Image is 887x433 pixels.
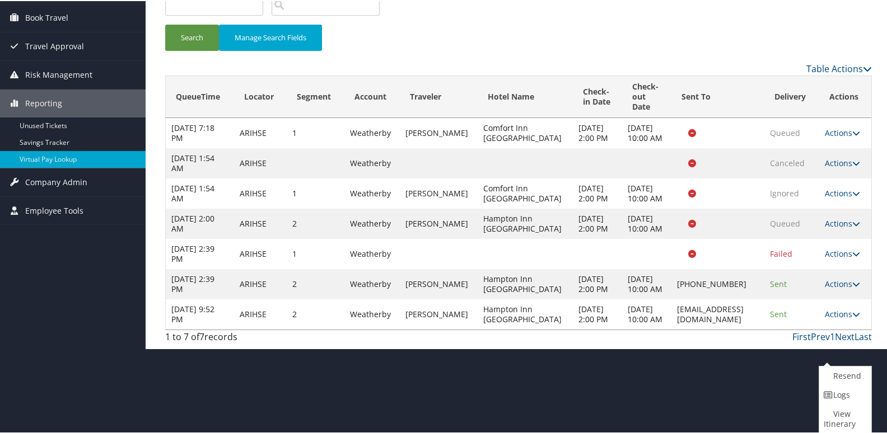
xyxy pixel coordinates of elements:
td: ARIHSE [234,177,287,208]
a: Last [855,330,872,342]
td: [DATE] 10:00 AM [622,117,671,147]
a: Table Actions [806,62,872,74]
td: Weatherby [344,298,400,328]
td: [DATE] 2:00 PM [573,268,622,298]
td: 1 [287,117,344,147]
span: Sent [770,308,787,318]
td: [DATE] 2:39 PM [166,238,234,268]
a: First [792,330,811,342]
span: Risk Management [25,60,92,88]
span: Reporting [25,88,62,116]
div: 1 to 7 of records [165,329,329,348]
td: [EMAIL_ADDRESS][DOMAIN_NAME] [671,298,764,328]
th: Hotel Name: activate to sort column ascending [478,75,573,117]
td: Comfort Inn [GEOGRAPHIC_DATA] [478,177,573,208]
span: Company Admin [25,167,87,195]
span: Book Travel [25,3,68,31]
td: [DATE] 9:52 PM [166,298,234,328]
a: Resend [819,365,869,384]
td: Weatherby [344,208,400,238]
td: [PERSON_NAME] [400,177,478,208]
td: Hampton Inn [GEOGRAPHIC_DATA] [478,268,573,298]
a: Prev [811,330,830,342]
td: [DATE] 10:00 AM [622,177,671,208]
span: Queued [770,217,800,228]
td: ARIHSE [234,238,287,268]
td: Weatherby [344,268,400,298]
td: ARIHSE [234,117,287,147]
th: Locator: activate to sort column ascending [234,75,287,117]
th: Delivery: activate to sort column ascending [764,75,819,117]
button: Manage Search Fields [219,23,322,50]
a: Next [835,330,855,342]
td: Weatherby [344,177,400,208]
a: Actions [825,308,860,318]
td: [DATE] 2:39 PM [166,268,234,298]
a: Logs [819,384,869,403]
th: Check-in Date: activate to sort column ascending [573,75,622,117]
a: View Itinerary [819,403,869,432]
td: Hampton Inn [GEOGRAPHIC_DATA] [478,298,573,328]
button: Search [165,23,219,50]
td: 2 [287,298,344,328]
td: [DATE] 10:00 AM [622,208,671,238]
td: [DATE] 10:00 AM [622,268,671,298]
td: [DATE] 1:54 AM [166,147,234,177]
a: Actions [825,247,860,258]
th: QueueTime: activate to sort column ascending [166,75,234,117]
td: 2 [287,208,344,238]
a: Actions [825,187,860,197]
td: Comfort Inn [GEOGRAPHIC_DATA] [478,117,573,147]
td: ARIHSE [234,208,287,238]
td: [DATE] 7:18 PM [166,117,234,147]
th: Actions [819,75,871,117]
td: [DATE] 2:00 PM [573,298,622,328]
td: ARIHSE [234,298,287,328]
a: 1 [830,330,835,342]
a: Actions [825,126,860,137]
td: 2 [287,268,344,298]
th: Check-out Date: activate to sort column ascending [622,75,671,117]
td: [DATE] 2:00 PM [573,177,622,208]
span: Employee Tools [25,196,83,224]
td: [PERSON_NAME] [400,298,478,328]
span: 7 [199,330,204,342]
a: Actions [825,217,860,228]
td: [DATE] 2:00 AM [166,208,234,238]
a: Actions [825,277,860,288]
td: [PERSON_NAME] [400,208,478,238]
td: [DATE] 2:00 PM [573,117,622,147]
td: 1 [287,177,344,208]
span: Ignored [770,187,799,197]
a: Actions [825,157,860,167]
th: Account: activate to sort column ascending [344,75,400,117]
span: Sent [770,277,787,288]
th: Sent To: activate to sort column descending [671,75,764,117]
td: [PERSON_NAME] [400,268,478,298]
td: [DATE] 1:54 AM [166,177,234,208]
td: [PHONE_NUMBER] [671,268,764,298]
td: [PERSON_NAME] [400,117,478,147]
th: Segment: activate to sort column ascending [287,75,344,117]
td: ARIHSE [234,147,287,177]
span: Canceled [770,157,805,167]
span: Queued [770,126,800,137]
td: Hampton Inn [GEOGRAPHIC_DATA] [478,208,573,238]
td: [DATE] 10:00 AM [622,298,671,328]
span: Failed [770,247,792,258]
td: [DATE] 2:00 PM [573,208,622,238]
td: Weatherby [344,117,400,147]
td: Weatherby [344,147,400,177]
td: 1 [287,238,344,268]
td: Weatherby [344,238,400,268]
span: Travel Approval [25,31,84,59]
th: Traveler: activate to sort column ascending [400,75,478,117]
td: ARIHSE [234,268,287,298]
